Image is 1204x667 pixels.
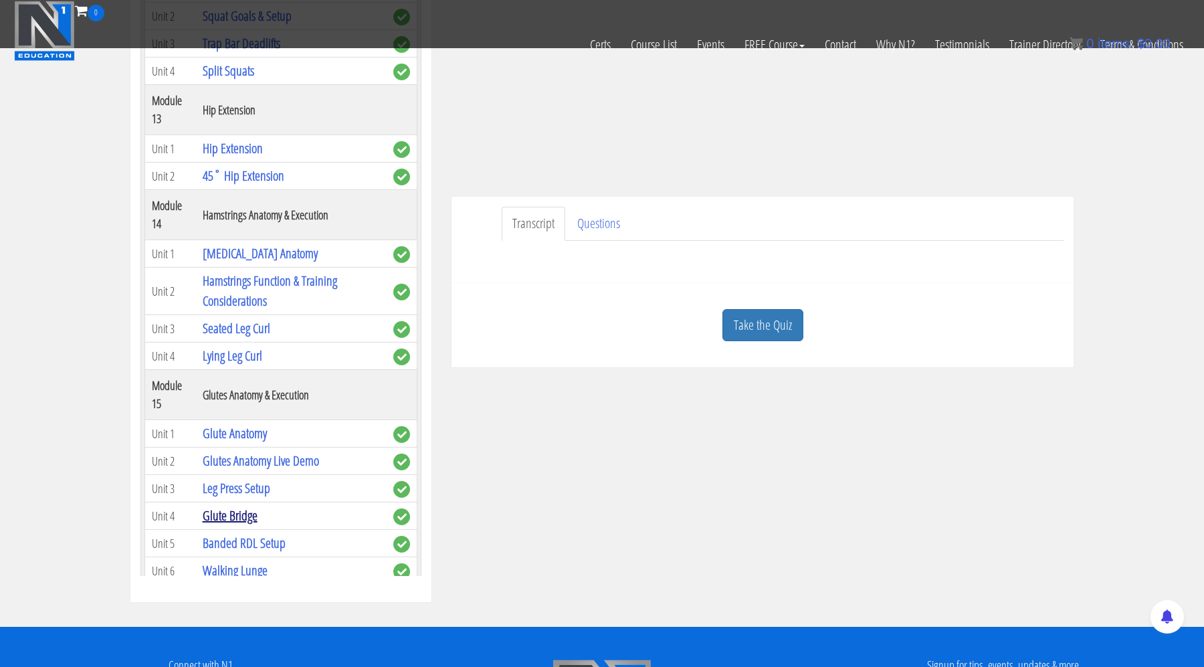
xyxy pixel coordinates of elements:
[393,321,410,338] span: complete
[145,315,196,343] td: Unit 3
[145,557,196,585] td: Unit 6
[502,207,565,241] a: Transcript
[567,207,631,241] a: Questions
[1098,36,1133,51] span: items:
[1090,21,1193,68] a: Terms & Conditions
[393,481,410,498] span: complete
[145,420,196,448] td: Unit 1
[203,561,268,579] a: Walking Lunge
[196,190,387,240] th: Hamstrings Anatomy & Execution
[203,424,267,442] a: Glute Anatomy
[203,506,258,525] a: Glute Bridge
[866,21,925,68] a: Why N1?
[203,534,286,552] a: Banded RDL Setup
[145,58,196,85] td: Unit 4
[145,475,196,502] td: Unit 3
[1137,36,1171,51] bdi: 0.00
[14,1,75,61] img: n1-education
[145,530,196,557] td: Unit 5
[203,139,263,157] a: Hip Extension
[734,21,815,68] a: FREE Course
[203,347,262,365] a: Lying Leg Curl
[145,240,196,268] td: Unit 1
[393,141,410,158] span: complete
[687,21,734,68] a: Events
[145,85,196,135] th: Module 13
[203,479,270,497] a: Leg Press Setup
[815,21,866,68] a: Contact
[722,309,803,342] a: Take the Quiz
[88,5,104,21] span: 0
[580,21,621,68] a: Certs
[75,1,104,19] a: 0
[145,135,196,163] td: Unit 1
[203,167,284,185] a: 45˚ Hip Extension
[1070,37,1083,50] img: icon11.png
[393,64,410,80] span: complete
[203,272,337,310] a: Hamstrings Function & Training Considerations
[621,21,687,68] a: Course List
[145,502,196,530] td: Unit 4
[393,284,410,300] span: complete
[999,21,1090,68] a: Trainer Directory
[203,319,270,337] a: Seated Leg Curl
[145,268,196,315] td: Unit 2
[393,563,410,580] span: complete
[393,246,410,263] span: complete
[925,21,999,68] a: Testimonials
[145,190,196,240] th: Module 14
[203,452,319,470] a: Glutes Anatomy Live Demo
[203,244,318,262] a: [MEDICAL_DATA] Anatomy
[196,85,387,135] th: Hip Extension
[145,448,196,475] td: Unit 2
[393,349,410,365] span: complete
[145,343,196,370] td: Unit 4
[196,370,387,420] th: Glutes Anatomy & Execution
[203,62,254,80] a: Split Squats
[145,370,196,420] th: Module 15
[393,536,410,553] span: complete
[1086,36,1094,51] span: 0
[393,426,410,443] span: complete
[1137,36,1144,51] span: $
[393,454,410,470] span: complete
[393,508,410,525] span: complete
[145,163,196,190] td: Unit 2
[393,169,410,185] span: complete
[1070,36,1171,51] a: 0 items: $0.00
